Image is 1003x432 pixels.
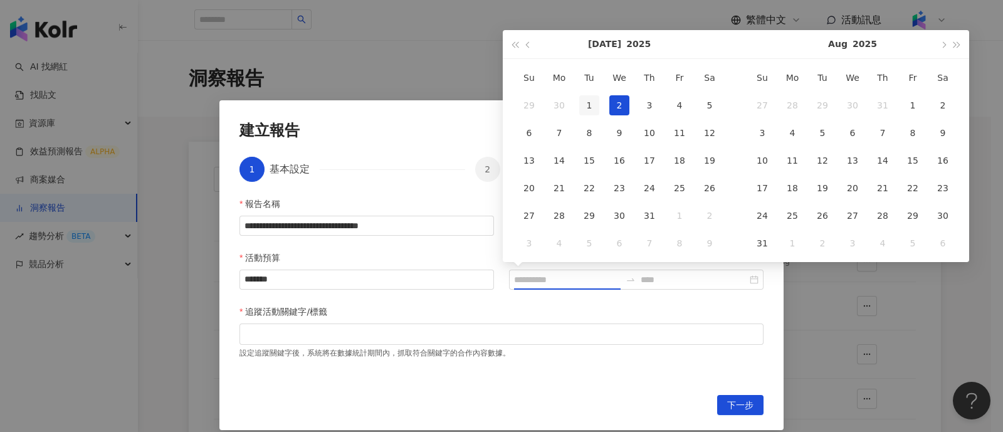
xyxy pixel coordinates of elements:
div: 4 [549,233,569,253]
div: 26 [812,206,832,226]
td: 2025-09-02 [807,229,838,257]
div: 10 [752,150,772,171]
div: 6 [843,123,863,143]
td: 2025-07-23 [604,174,634,202]
td: 2025-08-07 [634,229,664,257]
td: 2025-08-10 [747,147,777,174]
td: 2025-07-10 [634,119,664,147]
div: 1 [782,233,802,253]
td: 2025-07-02 [604,92,634,119]
th: Mo [777,64,807,92]
td: 2025-08-02 [928,92,958,119]
div: 28 [782,95,802,115]
td: 2025-08-01 [664,202,695,229]
div: 9 [609,123,629,143]
th: We [838,64,868,92]
td: 2025-08-24 [747,202,777,229]
div: 23 [933,178,953,198]
div: 設定追蹤關鍵字後，系統將在數據統計期間內，抓取符合關鍵字的合作內容數據。 [239,345,764,359]
div: 25 [782,206,802,226]
div: 26 [700,178,720,198]
th: Tu [807,64,838,92]
button: 2025 [626,30,651,58]
div: 18 [670,150,690,171]
td: 2025-08-20 [838,174,868,202]
td: 2025-08-08 [898,119,928,147]
td: 2025-08-03 [514,229,544,257]
div: 6 [519,123,539,143]
div: 23 [609,178,629,198]
td: 2025-07-12 [695,119,725,147]
td: 2025-08-16 [928,147,958,174]
input: 活動預算 [240,270,493,289]
td: 2025-08-01 [898,92,928,119]
td: 2025-07-03 [634,92,664,119]
td: 2025-07-28 [777,92,807,119]
td: 2025-07-08 [574,119,604,147]
input: 追蹤活動關鍵字/標籤 [247,329,249,339]
div: 9 [700,233,720,253]
td: 2025-09-01 [777,229,807,257]
div: 建立報告 [239,120,764,142]
div: 9 [933,123,953,143]
div: 10 [639,123,659,143]
td: 2025-08-04 [544,229,574,257]
div: 18 [782,178,802,198]
td: 2025-08-19 [807,174,838,202]
span: swap-right [626,275,636,285]
label: 活動預算 [239,251,290,265]
div: 16 [609,150,629,171]
div: 2 [609,95,629,115]
td: 2025-07-05 [695,92,725,119]
th: Sa [695,64,725,92]
div: 21 [549,178,569,198]
td: 2025-07-06 [514,119,544,147]
div: 21 [873,178,893,198]
th: Mo [544,64,574,92]
td: 2025-07-24 [634,174,664,202]
td: 2025-07-07 [544,119,574,147]
div: 3 [639,95,659,115]
div: 2 [933,95,953,115]
td: 2025-08-18 [777,174,807,202]
td: 2025-07-21 [544,174,574,202]
div: 4 [873,233,893,253]
div: 27 [752,95,772,115]
div: 3 [752,123,772,143]
td: 2025-07-27 [747,92,777,119]
div: 29 [579,206,599,226]
div: 1 [579,95,599,115]
td: 2025-08-13 [838,147,868,174]
div: 24 [639,178,659,198]
div: 28 [873,206,893,226]
th: Su [514,64,544,92]
td: 2025-08-23 [928,174,958,202]
td: 2025-08-14 [868,147,898,174]
td: 2025-07-30 [604,202,634,229]
button: Aug [828,30,848,58]
div: 4 [782,123,802,143]
th: Th [868,64,898,92]
div: 7 [639,233,659,253]
div: 基本設定 [270,157,320,182]
td: 2025-08-21 [868,174,898,202]
div: 8 [670,233,690,253]
td: 2025-07-15 [574,147,604,174]
td: 2025-07-31 [634,202,664,229]
span: to [626,275,636,285]
td: 2025-06-30 [544,92,574,119]
div: 1 [903,95,923,115]
div: 13 [843,150,863,171]
td: 2025-07-27 [514,202,544,229]
td: 2025-09-03 [838,229,868,257]
div: 30 [933,206,953,226]
div: 8 [579,123,599,143]
td: 2025-08-26 [807,202,838,229]
div: 22 [903,178,923,198]
td: 2025-07-20 [514,174,544,202]
td: 2025-07-14 [544,147,574,174]
button: 下一步 [717,395,764,415]
input: 上線期間 [514,273,621,287]
div: 5 [812,123,832,143]
div: 11 [782,150,802,171]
